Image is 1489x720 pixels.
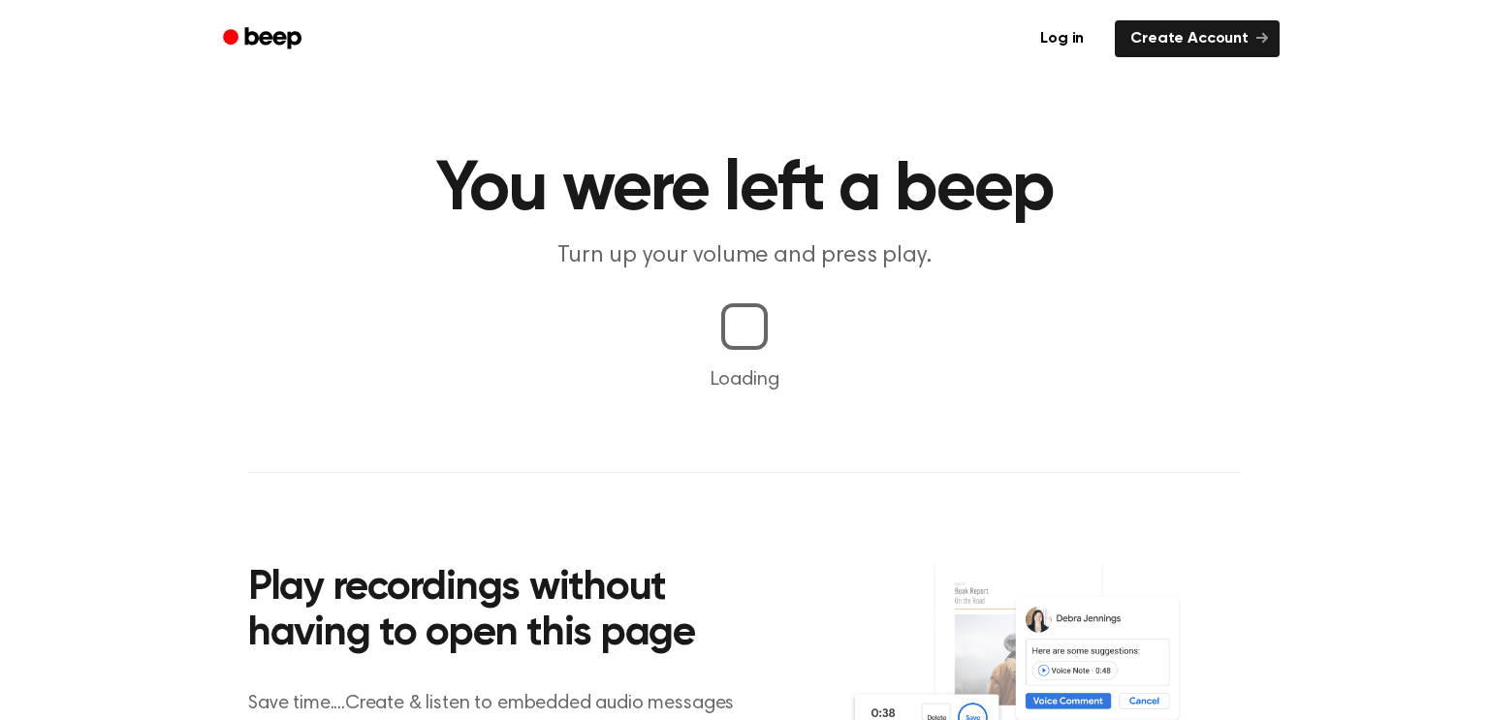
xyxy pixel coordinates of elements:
[209,20,319,58] a: Beep
[1115,20,1280,57] a: Create Account
[248,155,1241,225] h1: You were left a beep
[248,566,771,658] h2: Play recordings without having to open this page
[372,240,1117,272] p: Turn up your volume and press play.
[1021,16,1103,61] a: Log in
[23,365,1466,394] p: Loading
